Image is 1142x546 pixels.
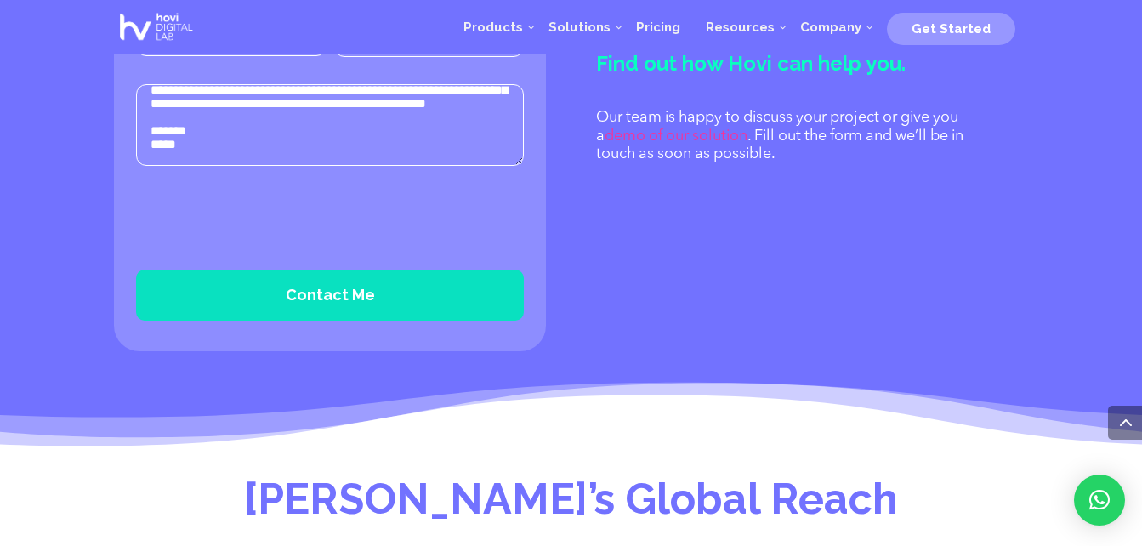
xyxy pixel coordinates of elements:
[136,270,524,321] button: Contact Me
[596,53,1028,83] h3: Find out how Hovi can help you.
[693,2,787,53] a: Resources
[463,20,523,35] span: Products
[636,20,680,35] span: Pricing
[548,20,611,35] span: Solutions
[451,2,536,53] a: Products
[605,128,747,144] a: demo of our solution
[706,20,775,35] span: Resources
[787,2,874,53] a: Company
[114,475,1027,531] h2: [PERSON_NAME]’s Global Reach
[286,286,375,304] span: Contact Me
[912,21,991,37] span: Get Started
[623,2,693,53] a: Pricing
[136,185,395,251] iframe: reCAPTCHA
[887,14,1015,40] a: Get Started
[800,20,861,35] span: Company
[536,2,623,53] a: Solutions
[596,109,972,164] p: Our team is happy to discuss your project or give you a . Fill out the form and we’ll be in touch...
